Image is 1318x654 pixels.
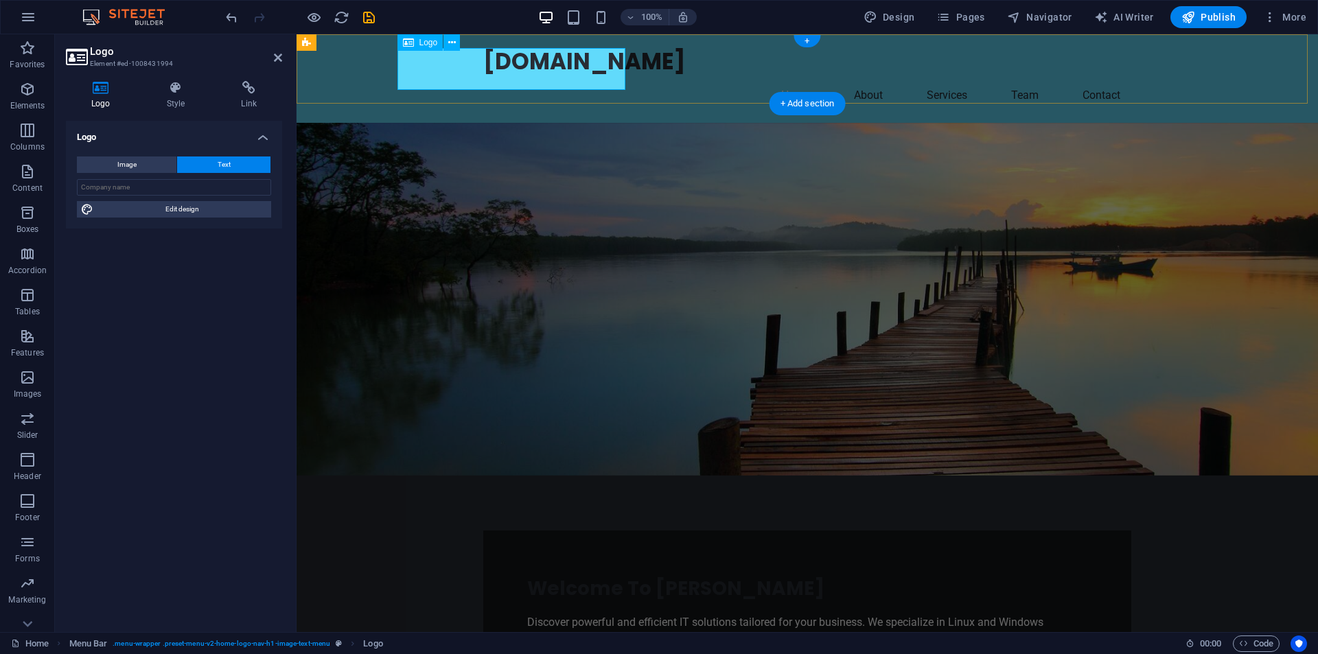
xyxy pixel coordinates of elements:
span: Code [1239,635,1273,652]
p: Elements [10,100,45,111]
button: Text [177,156,270,173]
i: On resize automatically adjust zoom level to fit chosen device. [677,11,689,23]
button: AI Writer [1089,6,1159,28]
p: Tables [15,306,40,317]
button: Image [77,156,176,173]
div: + Add section [770,92,846,115]
span: 00 00 [1200,635,1221,652]
div: Design (Ctrl+Alt+Y) [858,6,921,28]
button: More [1258,6,1312,28]
button: Publish [1170,6,1247,28]
p: Boxes [16,224,39,235]
p: Footer [15,512,40,523]
button: reload [333,9,349,25]
p: Header [14,471,41,482]
h2: Logo [90,45,282,58]
span: Navigator [1007,10,1072,24]
button: Design [858,6,921,28]
img: Editor Logo [79,9,182,25]
h4: Logo [66,121,282,145]
p: Content [12,183,43,194]
span: . menu-wrapper .preset-menu-v2-home-logo-nav-h1-image-text-menu [113,635,330,652]
div: + [794,35,820,47]
i: This element is a customizable preset [336,640,342,647]
button: Pages [931,6,990,28]
button: Navigator [1002,6,1078,28]
input: Company name [77,179,271,196]
span: Design [864,10,915,24]
button: Click here to leave preview mode and continue editing [305,9,322,25]
h3: Element #ed-1008431994 [90,58,255,70]
p: Columns [10,141,45,152]
p: Favorites [10,59,45,70]
span: Pages [936,10,984,24]
span: Text [218,156,231,173]
button: undo [223,9,240,25]
span: AI Writer [1094,10,1154,24]
p: Accordion [8,265,47,276]
button: Edit design [77,201,271,218]
h4: Style [141,81,216,110]
button: Usercentrics [1291,635,1307,652]
h4: Link [216,81,282,110]
span: Publish [1181,10,1236,24]
h6: 100% [641,9,663,25]
i: Save (Ctrl+S) [361,10,377,25]
span: Click to select. Double-click to edit [363,635,382,652]
button: save [360,9,377,25]
p: Features [11,347,44,358]
p: Slider [17,430,38,441]
span: Click to select. Double-click to edit [69,635,108,652]
nav: breadcrumb [69,635,383,652]
span: More [1263,10,1306,24]
p: Forms [15,553,40,564]
p: Images [14,388,42,399]
span: Edit design [97,201,267,218]
h4: Logo [66,81,141,110]
a: Click to cancel selection. Double-click to open Pages [11,635,49,652]
button: 100% [621,9,669,25]
i: Undo: Edit headline (Ctrl+Z) [224,10,240,25]
span: Image [117,156,137,173]
span: : [1210,638,1212,649]
span: Logo [419,38,438,47]
p: Marketing [8,594,46,605]
button: Code [1233,635,1280,652]
i: Reload page [334,10,349,25]
h6: Session time [1186,635,1222,652]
